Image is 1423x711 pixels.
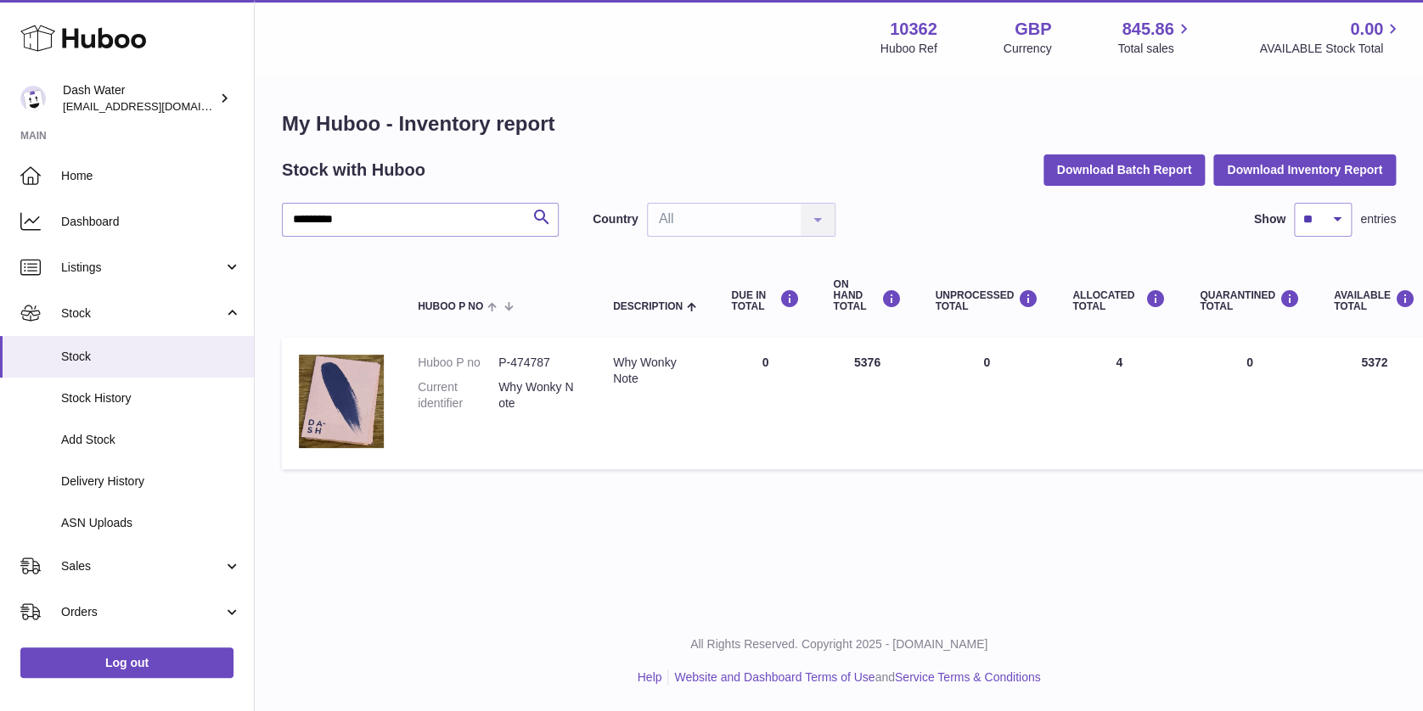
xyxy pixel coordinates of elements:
[63,82,216,115] div: Dash Water
[1360,211,1396,227] span: entries
[1259,18,1403,57] a: 0.00 AVAILABLE Stock Total
[890,18,937,41] strong: 10362
[613,301,683,312] span: Description
[282,110,1396,137] h1: My Huboo - Inventory report
[418,379,498,411] dt: Current identifier
[20,86,46,111] img: bea@dash-water.com
[20,647,233,678] a: Log out
[1004,41,1052,57] div: Currency
[61,432,241,448] span: Add Stock
[1200,289,1300,312] div: QUARANTINED Total
[61,349,241,365] span: Stock
[268,636,1409,652] p: All Rights Reserved. Copyright 2025 - [DOMAIN_NAME]
[593,211,638,227] label: Country
[935,289,1038,312] div: UNPROCESSED Total
[498,379,579,411] dd: Why Wonky Note
[1259,41,1403,57] span: AVAILABLE Stock Total
[63,99,250,113] span: [EMAIL_ADDRESS][DOMAIN_NAME]
[1122,18,1173,41] span: 845.86
[674,670,875,684] a: Website and Dashboard Terms of Use
[638,670,662,684] a: Help
[418,355,498,371] dt: Huboo P no
[833,279,901,313] div: ON HAND Total
[668,669,1040,686] li: and
[613,355,697,387] div: Why Wonky Note
[1117,41,1193,57] span: Total sales
[498,355,579,371] dd: P-474787
[714,338,816,469] td: 0
[61,558,223,574] span: Sales
[61,214,241,230] span: Dashboard
[880,41,937,57] div: Huboo Ref
[418,301,483,312] span: Huboo P no
[1117,18,1193,57] a: 845.86 Total sales
[61,168,241,184] span: Home
[918,338,1055,469] td: 0
[1072,289,1166,312] div: ALLOCATED Total
[1246,355,1253,369] span: 0
[299,355,384,448] img: product image
[61,473,241,490] span: Delivery History
[61,604,223,620] span: Orders
[1015,18,1051,41] strong: GBP
[1350,18,1383,41] span: 0.00
[61,390,241,406] span: Stock History
[1254,211,1285,227] label: Show
[61,515,241,531] span: ASN Uploads
[1213,154,1396,185] button: Download Inventory Report
[1334,289,1415,312] div: AVAILABLE Total
[61,305,223,322] span: Stock
[731,289,799,312] div: DUE IN TOTAL
[816,338,918,469] td: 5376
[895,670,1041,684] a: Service Terms & Conditions
[1055,338,1183,469] td: 4
[61,260,223,276] span: Listings
[282,159,425,182] h2: Stock with Huboo
[1043,154,1206,185] button: Download Batch Report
